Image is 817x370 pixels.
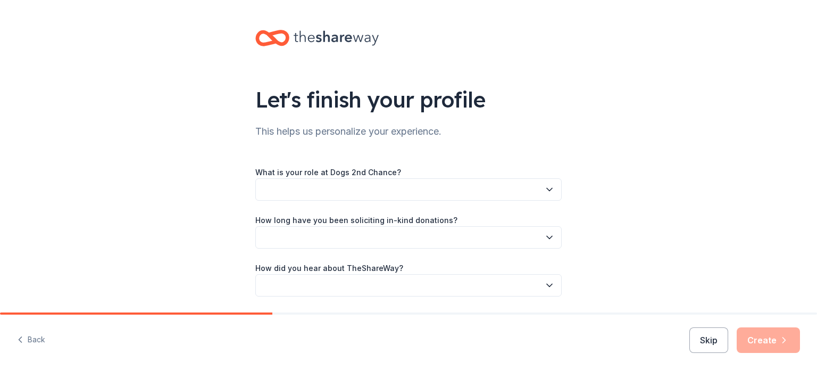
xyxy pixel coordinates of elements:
[255,263,403,274] label: How did you hear about TheShareWay?
[255,123,562,140] div: This helps us personalize your experience.
[255,167,401,178] label: What is your role at Dogs 2nd Chance?
[255,85,562,114] div: Let's finish your profile
[17,329,45,351] button: Back
[689,327,728,353] button: Skip
[255,215,457,226] label: How long have you been soliciting in-kind donations?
